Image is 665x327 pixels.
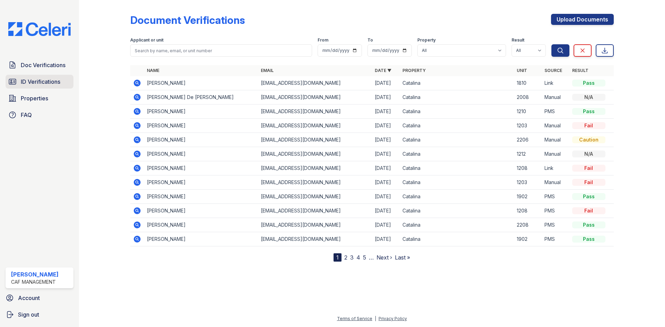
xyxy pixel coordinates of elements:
[144,147,258,161] td: [PERSON_NAME]
[514,190,542,204] td: 1902
[572,151,605,157] div: N/A
[334,253,342,262] div: 1
[130,37,163,43] label: Applicant or unit
[375,316,376,321] div: |
[11,270,59,279] div: [PERSON_NAME]
[572,94,605,101] div: N/A
[356,254,360,261] a: 4
[542,90,569,105] td: Manual
[318,37,328,43] label: From
[258,190,372,204] td: [EMAIL_ADDRESS][DOMAIN_NAME]
[372,76,400,90] td: [DATE]
[6,75,73,89] a: ID Verifications
[258,204,372,218] td: [EMAIL_ADDRESS][DOMAIN_NAME]
[21,94,48,102] span: Properties
[514,161,542,175] td: 1208
[514,218,542,232] td: 2208
[400,105,514,119] td: Catalina
[3,291,76,305] a: Account
[258,76,372,90] td: [EMAIL_ADDRESS][DOMAIN_NAME]
[542,133,569,147] td: Manual
[514,147,542,161] td: 1212
[372,133,400,147] td: [DATE]
[21,61,65,69] span: Doc Verifications
[258,119,372,133] td: [EMAIL_ADDRESS][DOMAIN_NAME]
[572,122,605,129] div: Fail
[144,190,258,204] td: [PERSON_NAME]
[400,90,514,105] td: Catalina
[400,232,514,246] td: Catalina
[572,207,605,214] div: Fail
[258,133,372,147] td: [EMAIL_ADDRESS][DOMAIN_NAME]
[400,119,514,133] td: Catalina
[542,232,569,246] td: PMS
[400,76,514,90] td: Catalina
[400,175,514,190] td: Catalina
[512,37,524,43] label: Result
[144,232,258,246] td: [PERSON_NAME]
[542,204,569,218] td: PMS
[400,147,514,161] td: Catalina
[514,105,542,119] td: 1210
[542,119,569,133] td: Manual
[517,68,527,73] a: Unit
[400,218,514,232] td: Catalina
[130,14,245,26] div: Document Verifications
[21,78,60,86] span: ID Verifications
[3,308,76,321] a: Sign out
[572,108,605,115] div: Pass
[144,204,258,218] td: [PERSON_NAME]
[344,254,347,261] a: 2
[572,179,605,186] div: Fail
[261,68,274,73] a: Email
[258,105,372,119] td: [EMAIL_ADDRESS][DOMAIN_NAME]
[21,111,32,119] span: FAQ
[144,90,258,105] td: [PERSON_NAME] De [PERSON_NAME]
[376,254,392,261] a: Next ›
[542,175,569,190] td: Manual
[514,133,542,147] td: 2206
[144,105,258,119] td: [PERSON_NAME]
[258,161,372,175] td: [EMAIL_ADDRESS][DOMAIN_NAME]
[372,190,400,204] td: [DATE]
[3,22,76,36] img: CE_Logo_Blue-a8612792a0a2168367f1c8372b55b34899dd931a85d93a1a3d3e32e68fde9ad4.png
[514,175,542,190] td: 1203
[400,190,514,204] td: Catalina
[144,76,258,90] td: [PERSON_NAME]
[572,236,605,243] div: Pass
[258,218,372,232] td: [EMAIL_ADDRESS][DOMAIN_NAME]
[542,161,569,175] td: Link
[144,133,258,147] td: [PERSON_NAME]
[372,204,400,218] td: [DATE]
[375,68,391,73] a: Date ▼
[11,279,59,285] div: CAF Management
[258,175,372,190] td: [EMAIL_ADDRESS][DOMAIN_NAME]
[6,91,73,105] a: Properties
[6,58,73,72] a: Doc Verifications
[395,254,410,261] a: Last »
[514,119,542,133] td: 1203
[379,316,407,321] a: Privacy Policy
[258,232,372,246] td: [EMAIL_ADDRESS][DOMAIN_NAME]
[514,76,542,90] td: 1810
[130,44,312,57] input: Search by name, email, or unit number
[144,161,258,175] td: [PERSON_NAME]
[542,105,569,119] td: PMS
[372,90,400,105] td: [DATE]
[18,294,40,302] span: Account
[514,204,542,218] td: 1208
[402,68,426,73] a: Property
[572,221,605,228] div: Pass
[369,253,374,262] span: …
[542,190,569,204] td: PMS
[363,254,366,261] a: 5
[372,161,400,175] td: [DATE]
[337,316,372,321] a: Terms of Service
[417,37,436,43] label: Property
[144,218,258,232] td: [PERSON_NAME]
[144,119,258,133] td: [PERSON_NAME]
[542,147,569,161] td: Manual
[350,254,354,261] a: 3
[372,105,400,119] td: [DATE]
[400,161,514,175] td: Catalina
